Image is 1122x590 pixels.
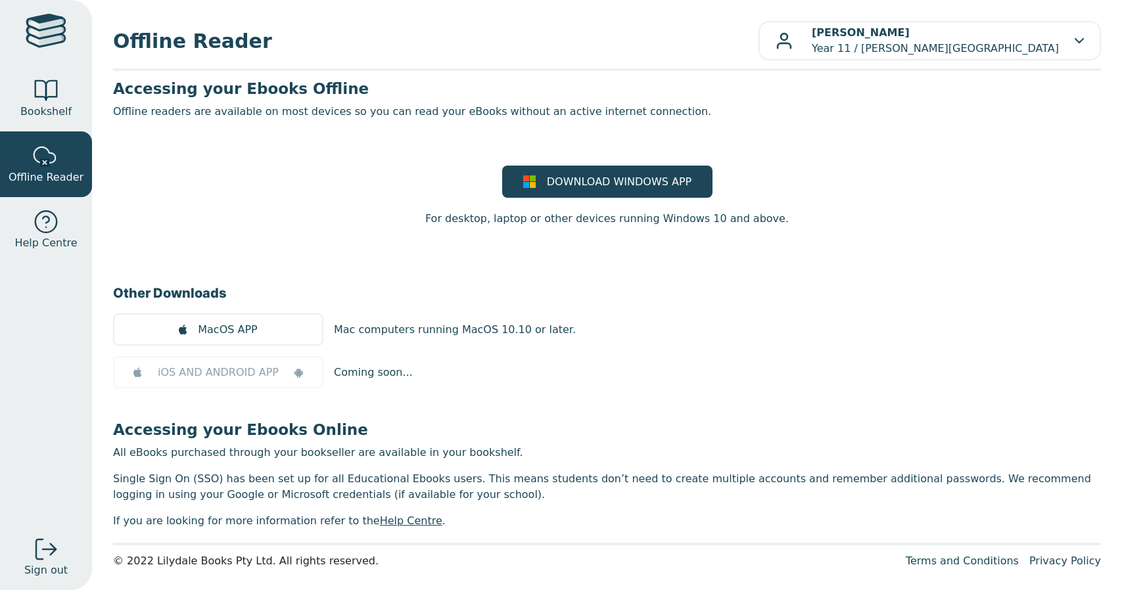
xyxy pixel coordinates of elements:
[906,555,1019,567] a: Terms and Conditions
[425,211,789,227] p: For desktop, laptop or other devices running Windows 10 and above.
[334,322,576,338] p: Mac computers running MacOS 10.10 or later.
[759,21,1101,60] button: [PERSON_NAME]Year 11 / [PERSON_NAME][GEOGRAPHIC_DATA]
[113,513,1101,529] p: If you are looking for more information refer to the .
[502,166,713,198] a: DOWNLOAD WINDOWS APP
[24,562,68,578] span: Sign out
[812,26,910,39] b: [PERSON_NAME]
[198,322,257,338] span: MacOS APP
[158,365,279,380] span: iOS AND ANDROID APP
[113,420,1101,440] h3: Accessing your Ebooks Online
[20,104,72,120] span: Bookshelf
[113,553,895,569] div: © 2022 Lilydale Books Pty Ltd. All rights reserved.
[812,25,1059,57] p: Year 11 / [PERSON_NAME][GEOGRAPHIC_DATA]
[547,174,691,190] span: DOWNLOAD WINDOWS APP
[113,79,1101,99] h3: Accessing your Ebooks Offline
[113,313,323,346] a: MacOS APP
[334,365,413,380] p: Coming soon...
[113,445,1101,461] p: All eBooks purchased through your bookseller are available in your bookshelf.
[14,235,77,251] span: Help Centre
[113,26,759,56] span: Offline Reader
[113,104,1101,120] p: Offline readers are available on most devices so you can read your eBooks without an active inter...
[380,514,442,527] a: Help Centre
[113,471,1101,503] p: Single Sign On (SSO) has been set up for all Educational Ebooks users. This means students don’t ...
[113,283,1101,303] h3: Other Downloads
[9,170,83,185] span: Offline Reader
[1029,555,1101,567] a: Privacy Policy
